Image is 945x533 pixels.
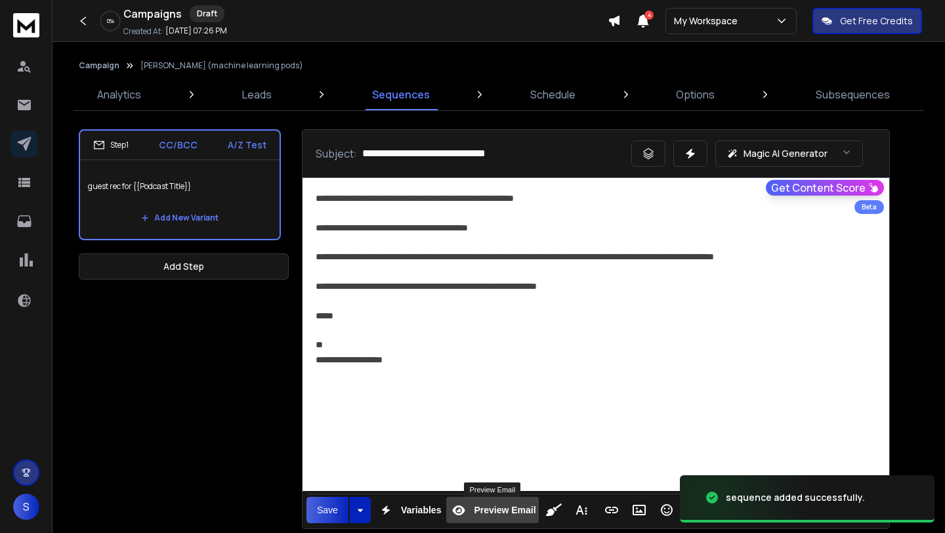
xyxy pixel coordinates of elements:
button: More Text [569,497,594,523]
button: Get Content Score [766,180,884,196]
p: Options [676,87,715,102]
button: Magic AI Generator [715,140,863,167]
button: Insert Image (⌘P) [627,497,652,523]
div: Preview Email [464,482,520,497]
p: CC/BCC [159,139,198,152]
span: Variables [398,505,444,516]
button: Clean HTML [541,497,566,523]
div: Draft [190,5,224,22]
a: Schedule [522,79,583,110]
a: Leads [234,79,280,110]
button: Variables [373,497,444,523]
p: Leads [242,87,272,102]
li: Step1CC/BCCA/Z Testguest rec for {{Podcast Title}}Add New Variant [79,129,281,240]
p: A/Z Test [228,139,266,152]
p: My Workspace [674,14,743,28]
p: Sequences [372,87,430,102]
button: Insert Link (⌘K) [599,497,624,523]
p: guest rec for {{Podcast Title}} [88,168,272,205]
div: Beta [854,200,884,214]
button: Get Free Credits [812,8,922,34]
h1: Campaigns [123,6,182,22]
a: Analytics [89,79,149,110]
button: Emoticons [654,497,679,523]
p: Subject: [316,146,357,161]
p: [DATE] 07:26 PM [165,26,227,36]
button: Save [306,497,348,523]
p: Created At: [123,26,163,37]
button: Campaign [79,60,119,71]
p: Schedule [530,87,576,102]
button: Preview Email [446,497,538,523]
p: Magic AI Generator [744,147,828,160]
p: [PERSON_NAME] (machine learning pods) [140,60,303,71]
img: logo [13,13,39,37]
button: Add New Variant [131,205,229,231]
button: S [13,494,39,520]
a: Sequences [364,79,438,110]
span: Preview Email [471,505,538,516]
a: Options [668,79,723,110]
p: 0 % [107,17,114,25]
span: 4 [644,11,654,20]
button: Add Step [79,253,289,280]
p: Subsequences [816,87,890,102]
a: Subsequences [808,79,898,110]
p: Analytics [97,87,141,102]
p: Get Free Credits [840,14,913,28]
div: sequence added successfully. [726,491,865,504]
div: Step 1 [93,139,129,151]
